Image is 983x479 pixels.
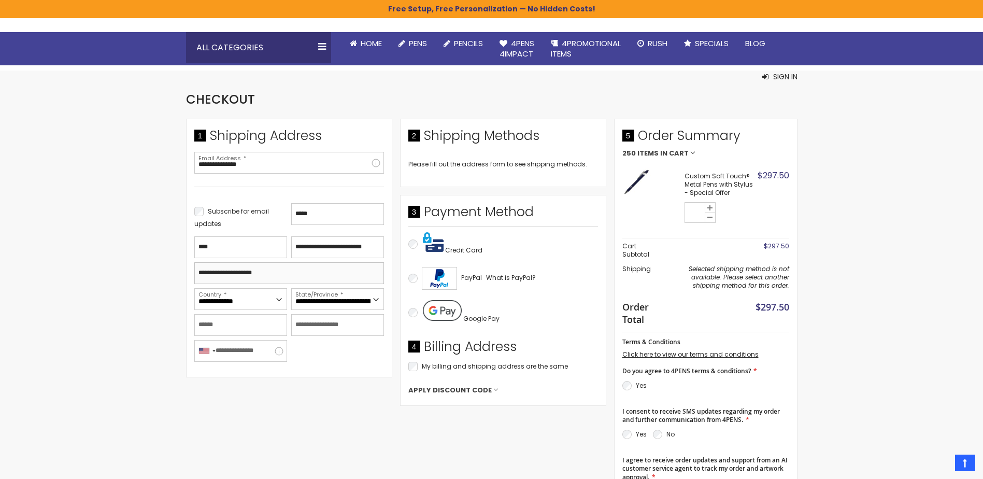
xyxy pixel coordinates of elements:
a: Click here to view our terms and conditions [622,350,759,359]
div: Payment Method [408,203,598,226]
a: What is PayPal? [486,272,536,284]
span: Checkout [186,91,255,108]
strong: Custom Soft Touch® Metal Pens with Stylus - Special Offer [685,172,755,198]
span: Apply Discount Code [408,386,492,395]
span: 4PROMOTIONAL ITEMS [551,38,621,59]
span: I consent to receive SMS updates regarding my order and further communication from 4PENS. [622,407,780,424]
div: Shipping Address [194,127,384,150]
span: Shipping [622,264,651,273]
img: Pay with credit card [423,232,444,252]
span: Specials [695,38,729,49]
th: Cart Subtotal [622,238,662,262]
span: PayPal [461,273,482,282]
span: Order Summary [622,127,789,150]
span: Pens [409,38,427,49]
img: Acceptance Mark [422,267,457,290]
strong: Order Total [622,299,657,326]
a: Home [341,32,390,55]
label: Yes [636,381,647,390]
span: Selected shipping method is not available. Please select another shipping method for this order. [689,264,789,290]
div: Billing Address [408,338,598,361]
span: Rush [648,38,667,49]
label: Yes [636,430,647,439]
a: Pencils [435,32,491,55]
span: $297.50 [758,170,789,181]
span: Do you agree to 4PENS terms & conditions? [622,367,751,375]
a: 4PROMOTIONALITEMS [543,32,629,66]
a: 4Pens4impact [491,32,543,66]
img: Custom Soft Touch® Metal Pens with Stylus-Blue [622,167,651,196]
span: Home [361,38,382,49]
span: Blog [745,38,765,49]
span: 4Pens 4impact [500,38,534,59]
div: All Categories [186,32,331,63]
a: Top [955,455,975,471]
label: No [666,430,675,439]
span: What is PayPal? [486,273,536,282]
a: Rush [629,32,676,55]
div: Shipping Methods [408,127,598,150]
a: Blog [737,32,774,55]
a: Pens [390,32,435,55]
span: Credit Card [445,246,482,255]
span: $297.50 [764,242,789,250]
span: 250 [622,150,636,157]
span: Google Pay [463,314,500,323]
span: Subscribe for email updates [194,207,269,228]
span: Pencils [454,38,483,49]
img: Pay with Google Pay [423,300,462,321]
span: My billing and shipping address are the same [422,362,568,371]
a: Specials [676,32,737,55]
span: Items in Cart [637,150,689,157]
span: Sign In [773,72,797,82]
span: $297.50 [756,301,789,313]
div: Please fill out the address form to see shipping methods. [408,160,598,168]
button: Sign In [762,72,797,82]
div: United States: +1 [195,341,219,361]
span: Terms & Conditions [622,337,680,346]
